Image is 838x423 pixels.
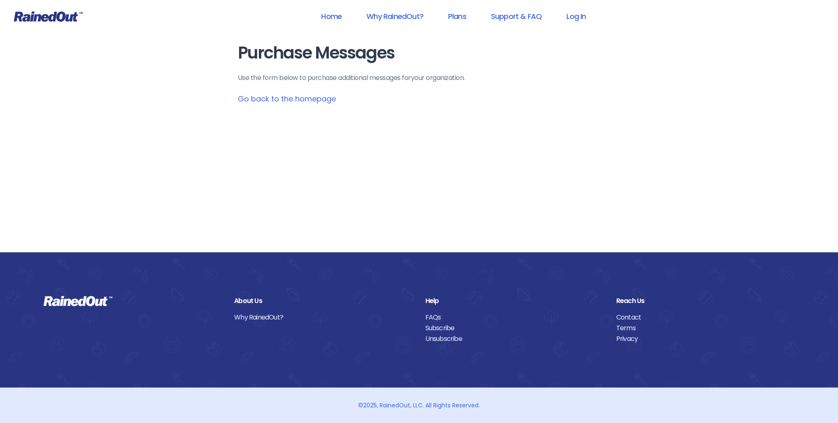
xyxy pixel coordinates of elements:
[234,312,413,323] a: Why RainedOut?
[238,94,336,104] a: Go back to the homepage
[238,73,601,83] p: Use the form below to purchase additional messages for your organization .
[437,7,477,26] a: Plans
[616,312,795,323] a: Contact
[310,7,352,26] a: Home
[238,44,601,62] h1: Purchase Messages
[425,334,604,344] a: Unsubscribe
[425,296,604,306] div: Help
[234,296,413,306] div: About Us
[425,312,604,323] a: FAQs
[425,323,604,334] a: Subscribe
[616,334,795,344] a: Privacy
[480,7,552,26] a: Support & FAQ
[356,7,434,26] a: Why RainedOut?
[556,7,596,26] a: Log In
[616,296,795,306] div: Reach Us
[616,323,795,334] a: Terms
